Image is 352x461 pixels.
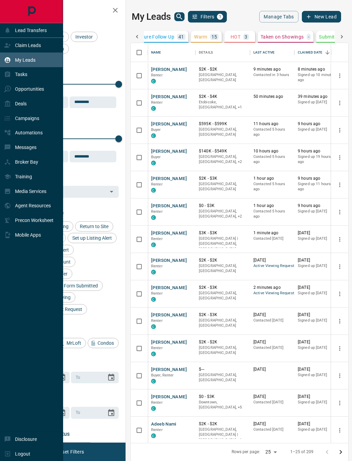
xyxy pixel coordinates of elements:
[298,312,337,318] p: [DATE]
[64,340,84,346] span: MrLoft
[95,340,116,346] span: Condos
[199,318,247,328] p: [GEOGRAPHIC_DATA], [GEOGRAPHIC_DATA]
[151,182,163,187] span: Renter
[151,176,187,182] button: [PERSON_NAME]
[199,181,247,192] p: [GEOGRAPHIC_DATA], [GEOGRAPHIC_DATA]
[151,242,156,247] div: condos.ca
[335,343,345,354] button: more
[151,209,163,214] span: Renter
[298,203,337,209] p: 9 hours ago
[298,427,337,432] p: Signed up [DATE]
[298,176,337,181] p: 9 hours ago
[194,34,207,39] p: Warm
[151,312,187,318] button: [PERSON_NAME]
[298,263,337,269] p: Signed up [DATE]
[298,148,337,154] p: 9 hours ago
[88,338,119,348] div: Condos
[253,121,291,127] p: 11 hours ago
[298,72,337,83] p: Signed up 10 minutes ago
[199,148,247,154] p: $140K - $549K
[253,94,291,100] p: 50 minutes ago
[151,73,163,77] span: Renter
[199,291,247,301] p: [GEOGRAPHIC_DATA], [GEOGRAPHIC_DATA]
[199,176,247,181] p: $2K - $3K
[298,209,337,214] p: Signed up [DATE]
[199,339,247,345] p: $2K - $2K
[151,400,163,405] span: Renter
[250,43,294,62] div: Last Active
[151,133,156,138] div: condos.ca
[57,338,86,348] div: MrLoft
[253,203,291,209] p: 1 hour ago
[253,394,291,400] p: [DATE]
[151,324,156,329] div: condos.ca
[70,235,114,241] span: Set up Listing Alert
[151,339,187,346] button: [PERSON_NAME]
[294,43,340,62] div: Claimed Date
[253,400,291,405] p: Contacted [DATE]
[73,34,95,40] span: Investor
[151,270,156,274] div: condos.ca
[253,291,291,296] span: Active Viewing Request
[151,230,187,237] button: [PERSON_NAME]
[211,34,217,39] p: 15
[302,11,341,23] button: New Lead
[107,187,116,196] button: Open
[253,127,291,137] p: Contacted 5 hours ago
[335,262,345,272] button: more
[151,433,156,438] div: condos.ca
[298,285,337,291] p: [DATE]
[335,371,345,381] button: more
[298,94,337,100] p: 39 minutes ago
[290,449,313,455] p: 1–25 of 209
[151,285,187,291] button: [PERSON_NAME]
[151,406,156,411] div: condos.ca
[199,400,247,410] p: North York, West End, Midtown | Central, Toronto, Vaughan
[151,106,156,111] div: condos.ca
[253,181,291,192] p: Contacted 5 hours ago
[104,406,118,420] button: Choose date
[151,373,174,377] span: Buyer, Renter
[335,289,345,299] button: more
[199,203,247,209] p: $0 - $3K
[188,11,227,23] button: Filters1
[253,72,291,78] p: Contacted in 3 hours
[151,379,156,384] div: condos.ca
[151,100,163,105] span: Renter
[199,100,247,110] p: Toronto
[298,339,337,345] p: [DATE]
[335,234,345,244] button: more
[199,427,247,443] p: Toronto
[335,152,345,163] button: more
[335,398,345,408] button: more
[199,43,213,62] div: Details
[136,34,174,39] p: Future Follow Up
[253,43,275,62] div: Last Active
[199,394,247,400] p: $0 - $3K
[253,148,291,154] p: 10 hours ago
[253,427,291,432] p: Contacted [DATE]
[323,48,332,57] button: Sort
[335,207,345,217] button: more
[151,257,187,264] button: [PERSON_NAME]
[151,161,156,165] div: condos.ca
[334,445,348,459] button: Go to next page
[253,230,291,236] p: 1 minute ago
[199,209,247,219] p: Midtown | Central, Toronto
[199,236,247,252] p: [GEOGRAPHIC_DATA] | [GEOGRAPHIC_DATA], [GEOGRAPHIC_DATA]
[199,66,247,72] p: $2K - $2K
[199,367,247,372] p: $---
[199,285,247,291] p: $2K - $3K
[298,318,337,323] p: Signed up [DATE]
[199,230,247,236] p: $3K - $3K
[253,66,291,72] p: 9 minutes ago
[245,34,247,39] p: 3
[253,318,291,323] p: Contacted [DATE]
[151,66,187,73] button: [PERSON_NAME]
[298,394,337,400] p: [DATE]
[253,209,291,219] p: Contacted 5 hours ago
[298,230,337,236] p: [DATE]
[298,257,337,263] p: [DATE]
[298,291,337,296] p: Signed up [DATE]
[199,127,247,137] p: [GEOGRAPHIC_DATA], [GEOGRAPHIC_DATA]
